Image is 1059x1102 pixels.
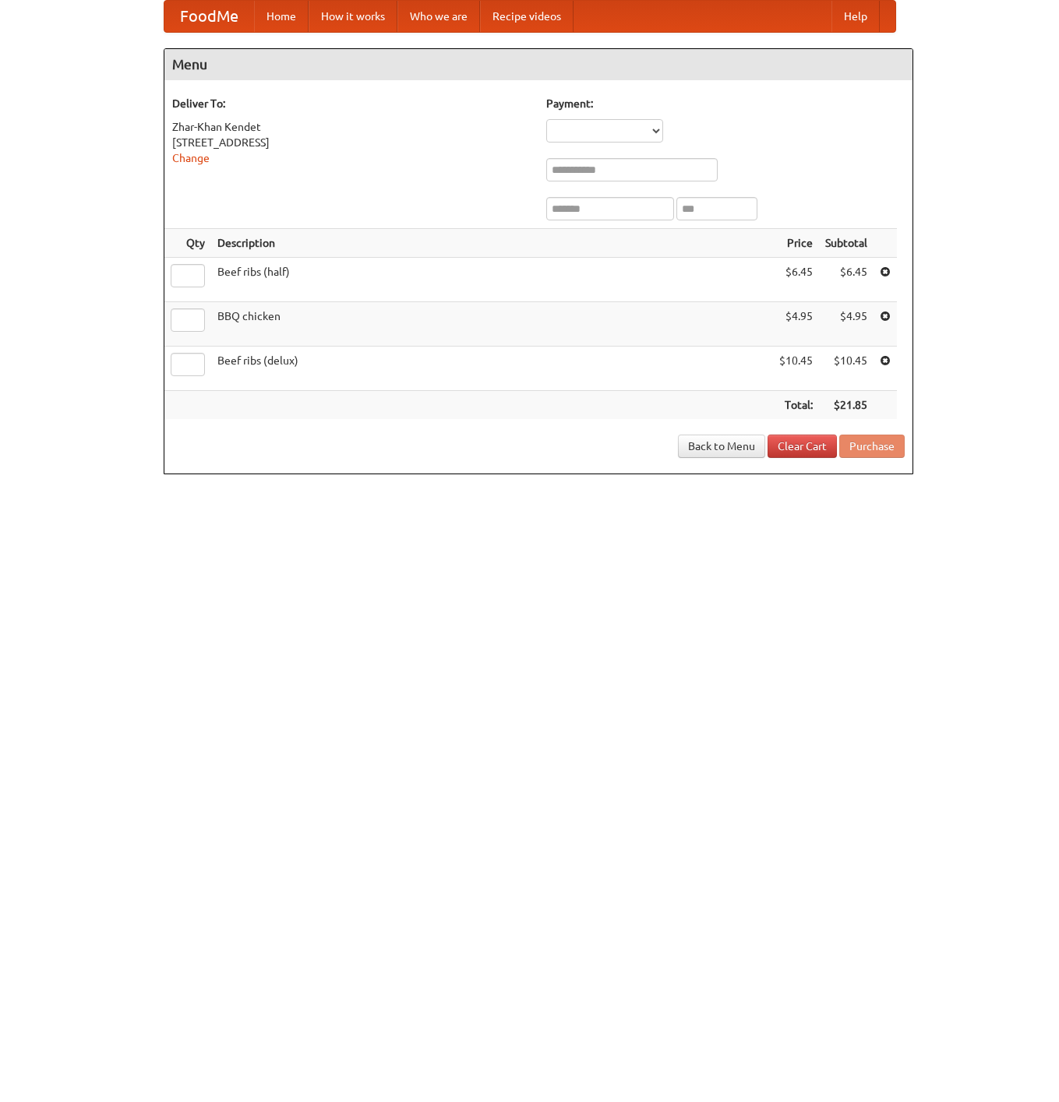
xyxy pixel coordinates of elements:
[773,229,819,258] th: Price
[819,302,874,347] td: $4.95
[164,229,211,258] th: Qty
[773,391,819,420] th: Total:
[839,435,905,458] button: Purchase
[480,1,574,32] a: Recipe videos
[831,1,880,32] a: Help
[211,229,773,258] th: Description
[172,135,531,150] div: [STREET_ADDRESS]
[309,1,397,32] a: How it works
[211,258,773,302] td: Beef ribs (half)
[819,347,874,391] td: $10.45
[164,1,254,32] a: FoodMe
[172,119,531,135] div: Zhar-Khan Kendet
[164,49,913,80] h4: Menu
[819,229,874,258] th: Subtotal
[211,302,773,347] td: BBQ chicken
[211,347,773,391] td: Beef ribs (delux)
[773,302,819,347] td: $4.95
[768,435,837,458] a: Clear Cart
[397,1,480,32] a: Who we are
[546,96,905,111] h5: Payment:
[819,391,874,420] th: $21.85
[172,152,210,164] a: Change
[254,1,309,32] a: Home
[172,96,531,111] h5: Deliver To:
[819,258,874,302] td: $6.45
[678,435,765,458] a: Back to Menu
[773,347,819,391] td: $10.45
[773,258,819,302] td: $6.45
